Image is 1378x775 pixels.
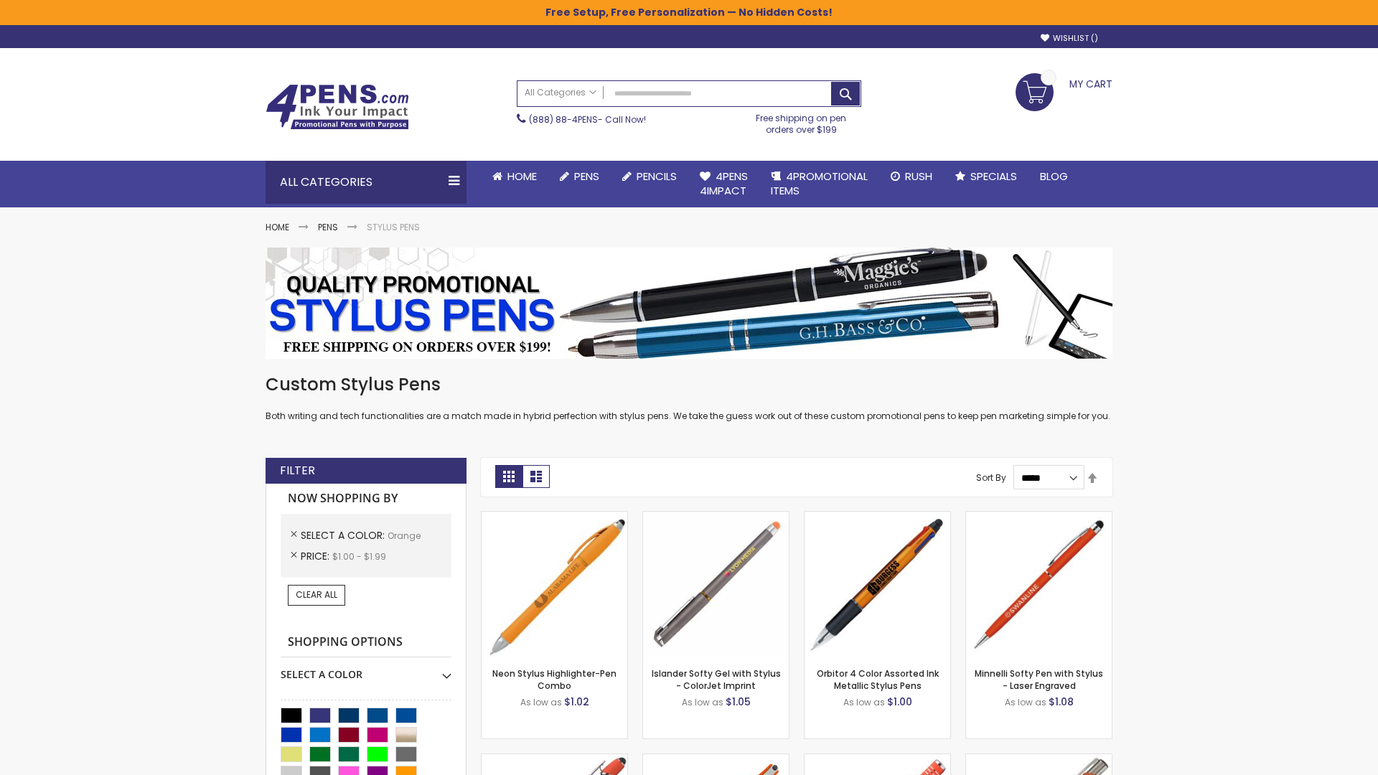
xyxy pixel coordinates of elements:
[318,221,338,233] a: Pens
[266,373,1112,396] h1: Custom Stylus Pens
[726,695,751,709] span: $1.05
[805,512,950,657] img: Orbitor 4 Color Assorted Ink Metallic Stylus Pens-Orange
[887,695,912,709] span: $1.00
[525,87,596,98] span: All Categories
[266,373,1112,423] div: Both writing and tech functionalities are a match made in hybrid perfection with stylus pens. We ...
[805,511,950,523] a: Orbitor 4 Color Assorted Ink Metallic Stylus Pens-Orange
[281,657,451,682] div: Select A Color
[564,695,589,709] span: $1.02
[266,221,289,233] a: Home
[611,161,688,192] a: Pencils
[643,753,789,766] a: Avendale Velvet Touch Stylus Gel Pen-Orange
[879,161,944,192] a: Rush
[688,161,759,207] a: 4Pens4impact
[975,667,1103,691] a: Minnelli Softy Pen with Stylus - Laser Engraved
[966,753,1112,766] a: Tres-Chic Softy Brights with Stylus Pen - Laser-Orange
[367,221,420,233] strong: Stylus Pens
[1028,161,1079,192] a: Blog
[548,161,611,192] a: Pens
[529,113,598,126] a: (888) 88-4PENS
[970,169,1017,184] span: Specials
[281,627,451,658] strong: Shopping Options
[574,169,599,184] span: Pens
[966,511,1112,523] a: Minnelli Softy Pen with Stylus - Laser Engraved-Orange
[1049,695,1074,709] span: $1.08
[700,169,748,198] span: 4Pens 4impact
[905,169,932,184] span: Rush
[529,113,646,126] span: - Call Now!
[637,169,677,184] span: Pencils
[944,161,1028,192] a: Specials
[266,84,409,130] img: 4Pens Custom Pens and Promotional Products
[281,484,451,514] strong: Now Shopping by
[817,667,939,691] a: Orbitor 4 Color Assorted Ink Metallic Stylus Pens
[482,753,627,766] a: 4P-MS8B-Orange
[520,696,562,708] span: As low as
[388,530,421,542] span: Orange
[495,465,522,488] strong: Grid
[482,512,627,657] img: Neon Stylus Highlighter-Pen Combo-Orange
[966,512,1112,657] img: Minnelli Softy Pen with Stylus - Laser Engraved-Orange
[1005,696,1046,708] span: As low as
[332,550,386,563] span: $1.00 - $1.99
[517,81,604,105] a: All Categories
[266,161,467,204] div: All Categories
[1041,33,1098,44] a: Wishlist
[266,248,1112,359] img: Stylus Pens
[643,512,789,657] img: Islander Softy Gel with Stylus - ColorJet Imprint-Orange
[482,511,627,523] a: Neon Stylus Highlighter-Pen Combo-Orange
[652,667,781,691] a: Islander Softy Gel with Stylus - ColorJet Imprint
[301,528,388,542] span: Select A Color
[280,463,315,479] strong: Filter
[481,161,548,192] a: Home
[296,588,337,601] span: Clear All
[805,753,950,766] a: Marin Softy Pen with Stylus - Laser Engraved-Orange
[976,471,1006,484] label: Sort By
[301,549,332,563] span: Price
[771,169,868,198] span: 4PROMOTIONAL ITEMS
[741,107,862,136] div: Free shipping on pen orders over $199
[492,667,617,691] a: Neon Stylus Highlighter-Pen Combo
[507,169,537,184] span: Home
[759,161,879,207] a: 4PROMOTIONALITEMS
[643,511,789,523] a: Islander Softy Gel with Stylus - ColorJet Imprint-Orange
[288,585,345,605] a: Clear All
[1040,169,1068,184] span: Blog
[682,696,723,708] span: As low as
[843,696,885,708] span: As low as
